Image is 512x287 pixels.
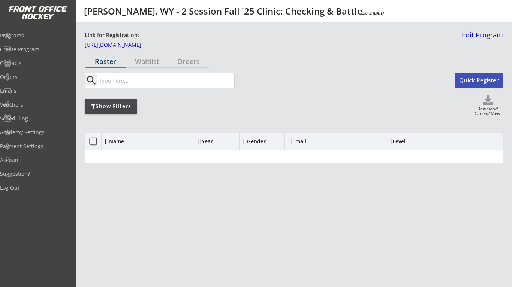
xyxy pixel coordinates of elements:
input: Type here... [97,73,234,88]
div: [PERSON_NAME], WY - 2 Session Fall '25 Clinic: Checking & Battle [84,7,384,16]
div: Link for Registration: [85,31,140,39]
div: Roster [85,58,126,65]
button: search [85,74,97,86]
div: Gender [243,139,281,144]
button: Quick Register [455,73,503,88]
div: Download Current View [472,107,503,117]
div: Email [288,139,355,144]
a: Edit Program [459,31,503,45]
div: Year [197,139,236,144]
button: Click to download full roster. Your browser settings may try to block it, check your security set... [473,95,503,107]
em: Starts [DATE] [362,10,384,16]
div: Name [105,139,166,144]
div: Orders [168,58,209,65]
div: Waitlist [126,58,168,65]
div: Show Filters [85,103,137,110]
img: FOH%20White%20Logo%20Transparent.png [8,6,67,20]
a: [URL][DOMAIN_NAME] [85,42,160,51]
div: Level [388,139,455,144]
